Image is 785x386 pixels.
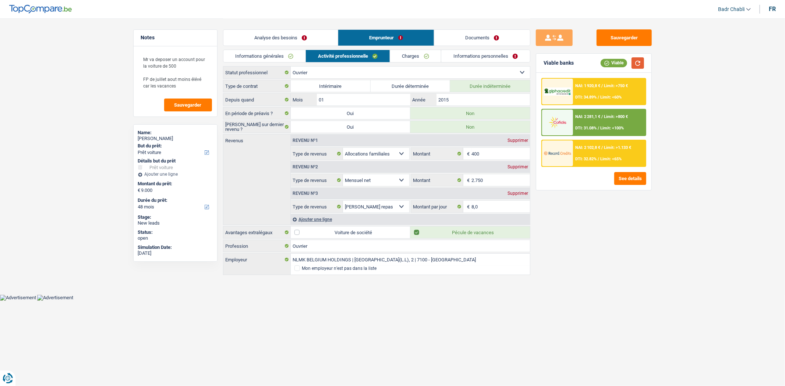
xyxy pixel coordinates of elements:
[223,67,291,78] label: Statut professionnel
[390,50,441,62] a: Charges
[223,107,291,119] label: En période de préavis ?
[544,146,571,160] img: Record Credits
[138,181,211,187] label: Montant du prêt:
[718,6,745,12] span: Badr Chabli
[138,143,211,149] label: But du prêt:
[9,5,72,14] img: TopCompare Logo
[506,165,530,169] div: Supprimer
[410,121,530,133] label: Non
[712,3,751,15] a: Badr Chabli
[604,145,631,150] span: Limit: >1.133 €
[291,191,320,196] div: Revenu nº3
[138,130,213,136] div: Name:
[223,30,338,46] a: Analyse des besoins
[410,107,530,119] label: Non
[138,187,141,193] span: €
[291,107,410,119] label: Oui
[317,94,410,106] input: MM
[411,174,463,186] label: Montant
[598,126,599,131] span: /
[174,103,202,107] span: Sauvegarder
[575,145,600,150] span: NAI: 2 102,8 €
[302,266,376,271] div: Mon employeur n’est pas dans la liste
[601,59,627,67] div: Viable
[544,60,574,66] div: Viable banks
[598,157,599,161] span: /
[138,197,211,203] label: Durée du prêt:
[138,229,213,235] div: Status:
[223,94,291,106] label: Depuis quand
[141,35,210,41] h5: Notes
[306,50,390,62] a: Activité professionnelle
[410,226,530,238] label: Pécule de vacances
[575,157,597,161] span: DTI: 32.82%
[600,126,624,131] span: Limit: <100%
[600,157,622,161] span: Limit: <65%
[138,172,213,177] div: Ajouter une ligne
[410,94,436,106] label: Année
[291,254,530,265] input: Cherchez votre employeur
[371,80,450,92] label: Durée déterminée
[575,126,597,131] span: DTI: 31.08%
[575,83,600,88] span: NAI: 1 920,8 €
[291,94,317,106] label: Mois
[138,158,213,164] div: Détails but du prêt
[138,244,213,250] div: Simulation Date:
[597,29,652,46] button: Sauvegarder
[463,174,471,186] span: €
[544,115,571,129] img: Cofidis
[223,50,306,62] a: Informations générales
[601,145,603,150] span: /
[506,191,530,196] div: Supprimer
[138,214,213,220] div: Stage:
[434,30,530,46] a: Documents
[338,30,434,46] a: Emprunteur
[164,99,212,111] button: Sauvegarder
[604,83,628,88] span: Limit: >750 €
[223,254,291,265] label: Employeur
[600,95,622,100] span: Limit: <60%
[138,220,213,226] div: New leads
[291,174,343,186] label: Type de revenus
[291,201,343,212] label: Type de revenus
[450,80,530,92] label: Durée indéterminée
[506,138,530,143] div: Supprimer
[138,235,213,241] div: open
[138,136,213,142] div: [PERSON_NAME]
[291,148,343,160] label: Type de revenus
[37,295,73,301] img: Advertisement
[601,114,603,119] span: /
[436,94,530,106] input: AAAA
[223,121,291,133] label: [PERSON_NAME] sur dernier revenu ?
[544,87,571,96] img: AlphaCredit
[601,83,603,88] span: /
[291,165,320,169] div: Revenu nº2
[291,121,410,133] label: Oui
[411,201,463,212] label: Montant par jour
[223,80,291,92] label: Type de contrat
[223,135,290,143] label: Revenus
[769,6,776,12] div: fr
[463,148,471,160] span: €
[291,138,320,143] div: Revenu nº1
[291,214,530,225] div: Ajouter une ligne
[291,80,371,92] label: Intérimaire
[441,50,530,62] a: Informations personnelles
[291,226,410,238] label: Voiture de société
[138,250,213,256] div: [DATE]
[604,114,628,119] span: Limit: >800 €
[223,226,291,238] label: Avantages extralégaux
[598,95,599,100] span: /
[463,201,471,212] span: €
[411,148,463,160] label: Montant
[575,95,597,100] span: DTI: 34.89%
[575,114,600,119] span: NAI: 2 281,1 €
[223,240,291,252] label: Profession
[614,172,646,185] button: See details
